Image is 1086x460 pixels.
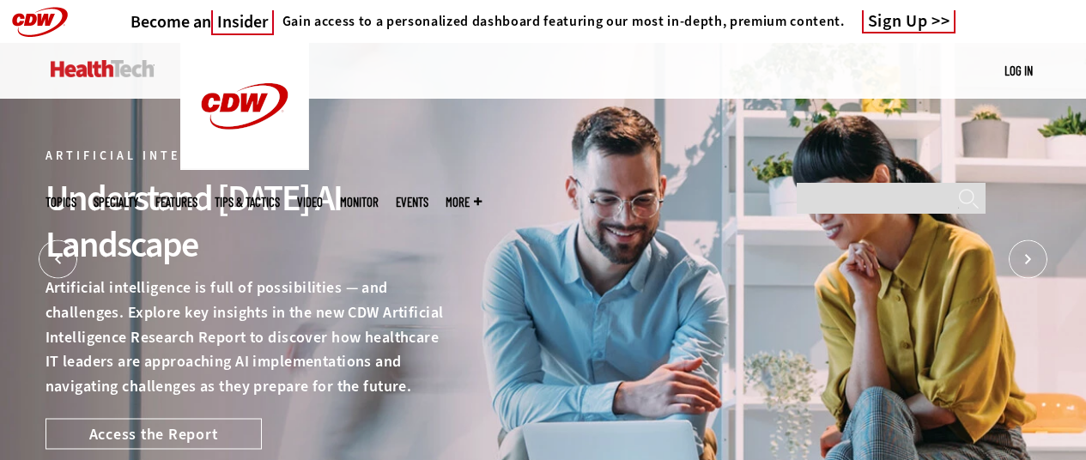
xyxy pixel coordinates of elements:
[94,196,138,209] span: Specialty
[51,60,155,77] img: Home
[46,418,262,449] a: Access the Report
[396,196,428,209] a: Events
[282,13,845,30] h4: Gain access to a personalized dashboard featuring our most in-depth, premium content.
[180,43,309,170] img: Home
[180,156,309,174] a: CDW
[862,10,956,33] a: Sign Up
[155,196,197,209] a: Features
[130,11,274,33] a: Become anInsider
[46,175,444,268] div: Understand [DATE] AI Landscape
[1009,240,1047,279] button: Next
[340,196,379,209] a: MonITor
[130,11,274,33] h3: Become an
[1004,62,1033,80] div: User menu
[297,196,323,209] a: Video
[46,196,76,209] span: Topics
[274,13,845,30] a: Gain access to a personalized dashboard featuring our most in-depth, premium content.
[446,196,482,209] span: More
[46,275,444,399] p: Artificial intelligence is full of possibilities — and challenges. Explore key insights in the ne...
[39,240,77,279] button: Prev
[215,196,280,209] a: Tips & Tactics
[211,10,274,35] span: Insider
[1004,63,1033,78] a: Log in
